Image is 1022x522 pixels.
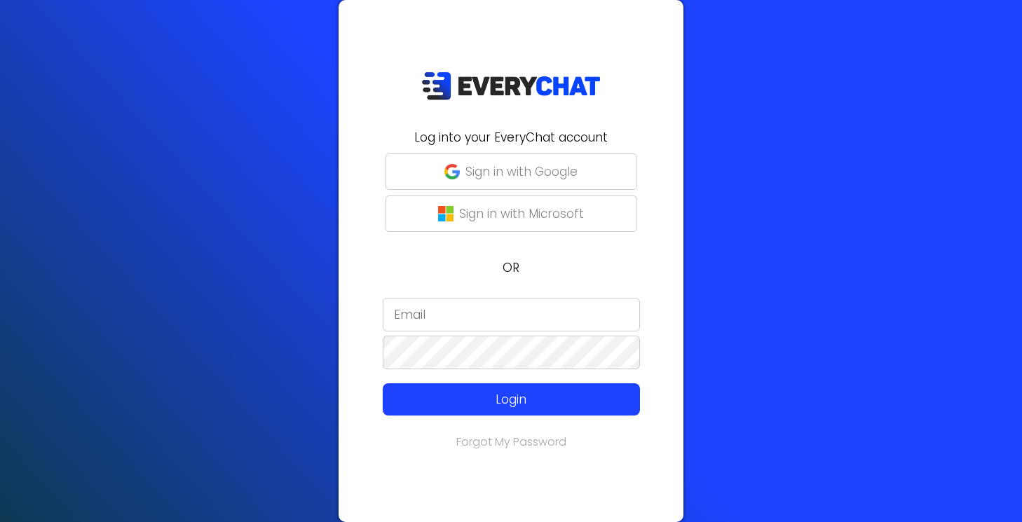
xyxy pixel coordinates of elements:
[421,71,601,100] img: EveryChat_logo_dark.png
[347,128,675,146] h2: Log into your EveryChat account
[456,434,566,450] a: Forgot My Password
[465,163,578,181] p: Sign in with Google
[459,205,584,223] p: Sign in with Microsoft
[409,390,614,408] p: Login
[347,259,675,277] p: OR
[383,298,640,331] input: Email
[383,383,640,415] button: Login
[386,153,637,190] button: Sign in with Google
[438,206,454,221] img: microsoft-logo.png
[444,164,460,179] img: google-g.png
[386,195,637,232] button: Sign in with Microsoft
